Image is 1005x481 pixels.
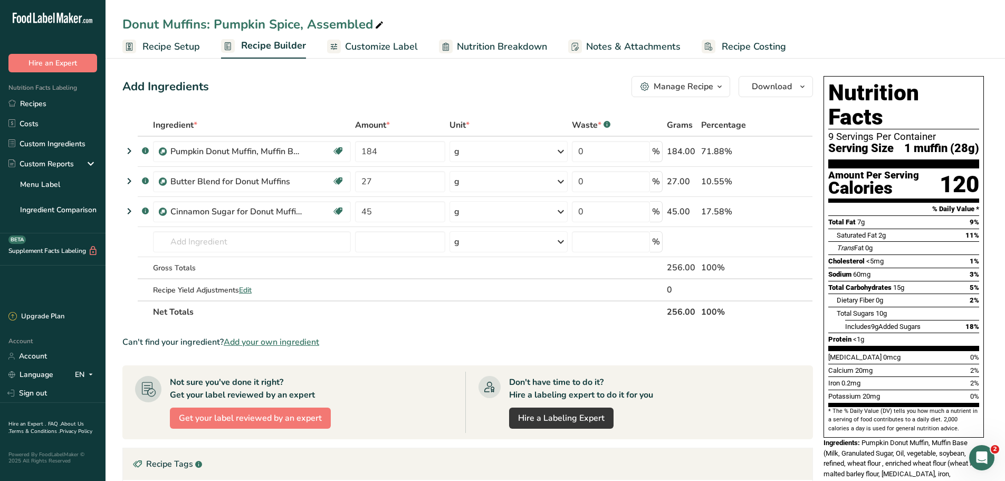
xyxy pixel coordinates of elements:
[965,323,979,331] span: 18%
[8,54,97,72] button: Hire an Expert
[722,40,786,54] span: Recipe Costing
[224,336,319,348] span: Add your own ingredient
[159,208,167,216] img: Sub Recipe
[667,175,697,188] div: 27.00
[454,205,460,218] div: g
[828,181,919,196] div: Calories
[170,145,302,158] div: Pumpkin Donut Muffin, Muffin Base
[876,296,883,304] span: 0g
[60,428,92,435] a: Privacy Policy
[991,445,999,454] span: 2
[828,407,979,433] section: * The % Daily Value (DV) tells you how much a nutrient in a serving of food contributes to a dail...
[701,145,763,158] div: 71.88%
[8,365,53,384] a: Language
[970,353,979,361] span: 0%
[970,392,979,400] span: 0%
[969,445,994,470] iframe: Intercom live chat
[970,284,979,291] span: 5%
[701,119,746,131] span: Percentage
[151,300,665,323] th: Net Totals
[866,257,884,265] span: <5mg
[853,335,864,343] span: <1g
[454,145,460,158] div: g
[752,80,792,93] span: Download
[8,420,46,428] a: Hire an Expert .
[454,235,460,248] div: g
[667,284,697,296] div: 0
[828,392,861,400] span: Potassium
[828,335,851,343] span: Protein
[142,40,200,54] span: Recipe Setup
[702,35,786,59] a: Recipe Costing
[970,366,979,374] span: 2%
[568,35,681,59] a: Notes & Attachments
[845,323,921,331] span: Includes Added Sugars
[509,376,653,401] div: Don't have time to do it? Hire a labeling expert to do it for you
[667,145,697,158] div: 184.00
[855,366,873,374] span: 20mg
[701,261,763,274] div: 100%
[893,284,904,291] span: 15g
[828,270,851,278] span: Sodium
[863,392,880,400] span: 20mg
[878,231,886,239] span: 2g
[9,428,60,435] a: Terms & Conditions .
[837,309,874,317] span: Total Sugars
[170,175,302,188] div: Butter Blend for Donut Muffins
[439,35,547,59] a: Nutrition Breakdown
[8,235,26,244] div: BETA
[159,178,167,186] img: Sub Recipe
[327,35,418,59] a: Customize Label
[572,119,610,131] div: Waste
[123,448,812,480] div: Recipe Tags
[970,218,979,226] span: 9%
[904,142,979,155] span: 1 muffin (28g)
[48,420,61,428] a: FAQ .
[828,284,892,291] span: Total Carbohydrates
[159,148,167,156] img: Sub Recipe
[122,78,209,96] div: Add Ingredients
[170,376,315,401] div: Not sure you've done it right? Get your label reviewed by an expert
[940,171,979,199] div: 120
[876,309,887,317] span: 10g
[824,439,860,447] span: Ingredients:
[170,408,331,429] button: Get your label reviewed by an expert
[828,203,979,215] section: % Daily Value *
[701,205,763,218] div: 17.58%
[837,231,877,239] span: Saturated Fat
[828,218,856,226] span: Total Fat
[239,285,252,295] span: Edit
[8,420,84,435] a: About Us .
[75,369,97,381] div: EN
[355,119,390,131] span: Amount
[449,119,470,131] span: Unit
[153,285,351,296] div: Recipe Yield Adjustments
[179,412,322,425] span: Get your label reviewed by an expert
[654,80,713,93] div: Manage Recipe
[122,15,386,34] div: Donut Muffins: Pumpkin Spice, Assembled
[8,451,97,464] div: Powered By FoodLabelMaker © 2025 All Rights Reserved
[828,131,979,142] div: 9 Servings Per Container
[153,262,351,273] div: Gross Totals
[665,300,699,323] th: 256.00
[153,119,197,131] span: Ingredient
[122,35,200,59] a: Recipe Setup
[241,39,306,53] span: Recipe Builder
[841,379,860,387] span: 0.2mg
[509,408,614,429] a: Hire a Labeling Expert
[883,353,901,361] span: 0mcg
[667,261,697,274] div: 256.00
[837,244,854,252] i: Trans
[828,142,894,155] span: Serving Size
[853,270,870,278] span: 60mg
[739,76,813,97] button: Download
[970,379,979,387] span: 2%
[8,158,74,169] div: Custom Reports
[153,231,351,252] input: Add Ingredient
[828,257,865,265] span: Cholesterol
[667,119,693,131] span: Grams
[828,81,979,129] h1: Nutrition Facts
[701,175,763,188] div: 10.55%
[170,205,302,218] div: Cinnamon Sugar for Donut Muffins
[837,244,864,252] span: Fat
